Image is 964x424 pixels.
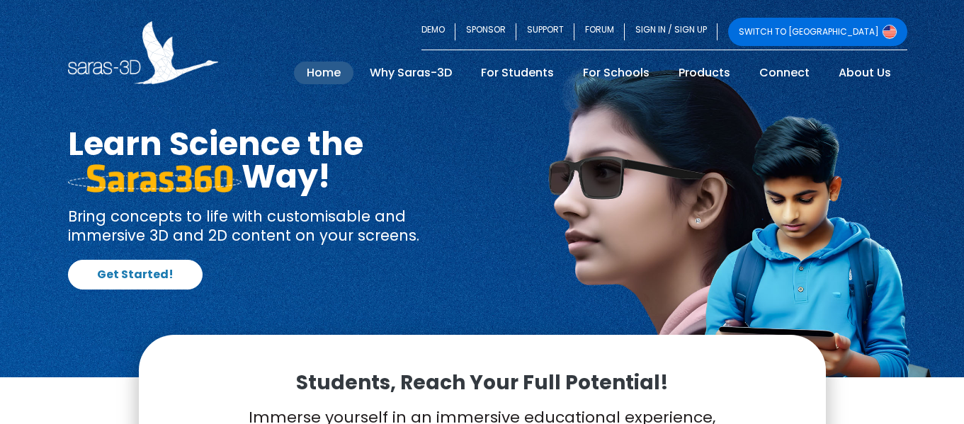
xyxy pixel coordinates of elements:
a: SPONSOR [455,18,516,46]
a: Products [666,62,743,84]
h1: Learn Science the Way! [68,127,472,193]
a: For Students [468,62,567,84]
a: Connect [747,62,822,84]
a: For Schools [570,62,662,84]
p: Bring concepts to life with customisable and immersive 3D and 2D content on your screens. [68,207,472,246]
a: Get Started! [68,260,203,290]
a: SWITCH TO [GEOGRAPHIC_DATA] [728,18,907,46]
a: SUPPORT [516,18,574,46]
a: FORUM [574,18,625,46]
a: DEMO [421,18,455,46]
a: SIGN IN / SIGN UP [625,18,718,46]
img: saras 360 [68,164,242,193]
img: Switch to USA [883,25,897,39]
a: About Us [826,62,904,84]
a: Home [294,62,353,84]
p: Students, Reach Your Full Potential! [174,370,790,396]
a: Why Saras-3D [357,62,465,84]
img: Saras 3D [68,21,219,84]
